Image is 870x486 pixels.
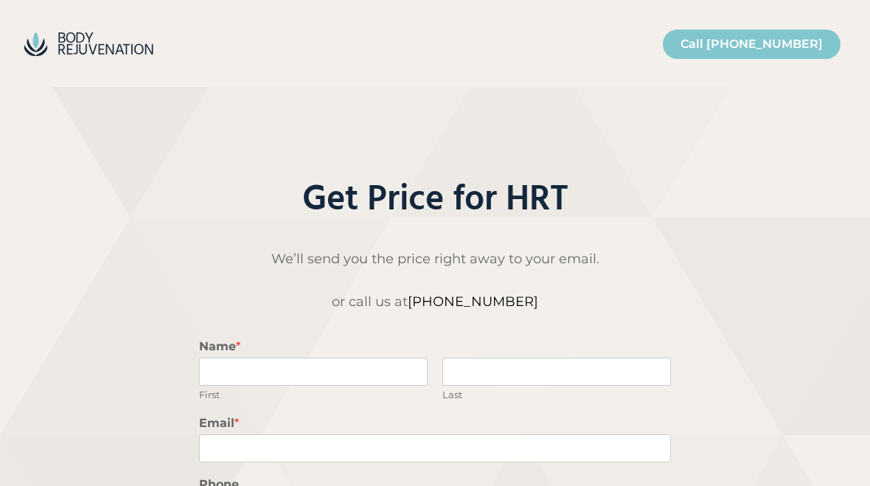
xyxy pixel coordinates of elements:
label: Email [199,416,671,431]
label: First [199,389,428,401]
h2: Get Price for HRT [29,176,841,225]
p: We’ll send you the price right away to your email. [199,247,671,271]
label: Last [442,389,671,401]
p: or call us at [199,290,671,313]
a: [PHONE_NUMBER] [408,294,538,310]
label: Name [199,339,671,355]
img: BodyRejuvenation [15,27,162,62]
nav: Primary [648,22,855,66]
a: Call [PHONE_NUMBER] [663,29,841,59]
